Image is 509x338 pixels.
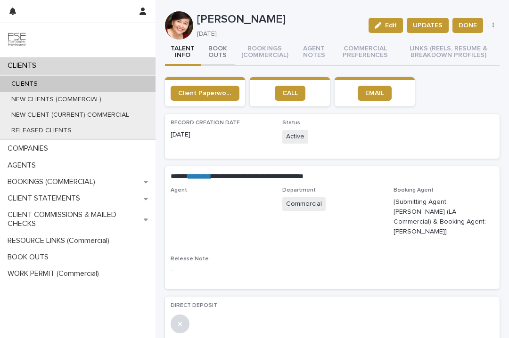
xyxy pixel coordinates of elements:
button: UPDATES [407,18,449,33]
span: DONE [459,21,477,30]
a: CALL [275,86,305,101]
button: TALENT INFO [165,40,201,66]
a: Client Paperwork Link [171,86,239,101]
p: RELEASED CLIENTS [4,127,79,135]
span: Active [282,130,308,144]
p: [Submitting Agent: [PERSON_NAME] (LA Commercial) & Booking Agent: [PERSON_NAME]] [394,197,494,236]
p: [DATE] [197,30,357,38]
p: AGENTS [4,161,43,170]
button: LINKS (REELS, RESUME & BREAKDOWN PROFILES) [397,40,500,66]
p: WORK PERMIT (Commercial) [4,269,107,278]
p: - [171,266,271,276]
span: Commercial [282,197,326,211]
button: BOOK OUTS [201,40,235,66]
p: NEW CLIENT (CURRENT) COMMERCIAL [4,111,137,119]
button: DONE [452,18,483,33]
p: CLIENTS [4,80,45,88]
span: RECORD CREATION DATE [171,120,240,126]
p: [DATE] [171,130,271,140]
p: BOOKINGS (COMMERCIAL) [4,177,103,186]
p: [PERSON_NAME] [197,13,361,26]
p: CLIENT COMMISSIONS & MAILED CHECKS [4,210,144,228]
span: Status [282,120,300,126]
p: RESOURCE LINKS (Commercial) [4,236,117,245]
p: CLIENT STATEMENTS [4,194,88,203]
p: NEW CLIENTS (COMMERCIAL) [4,96,109,104]
button: COMMERCIAL PREFERENCES [333,40,397,66]
span: CALL [282,90,298,97]
a: EMAIL [358,86,392,101]
button: AGENT NOTES [295,40,333,66]
span: Booking Agent [394,187,434,193]
span: UPDATES [413,21,443,30]
button: Edit [369,18,403,33]
p: BOOK OUTS [4,253,56,262]
span: Edit [385,22,397,29]
span: Agent [171,187,187,193]
p: COMPANIES [4,144,56,153]
span: EMAIL [365,90,384,97]
span: Release Note [171,256,209,262]
p: CLIENTS [4,61,44,70]
img: 9JgRvJ3ETPGCJDhvPVA5 [8,31,26,49]
span: DIRECT DEPOSIT [171,303,217,308]
span: Client Paperwork Link [178,90,232,97]
span: Department [282,187,316,193]
button: BOOKINGS (COMMERCIAL) [235,40,295,66]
